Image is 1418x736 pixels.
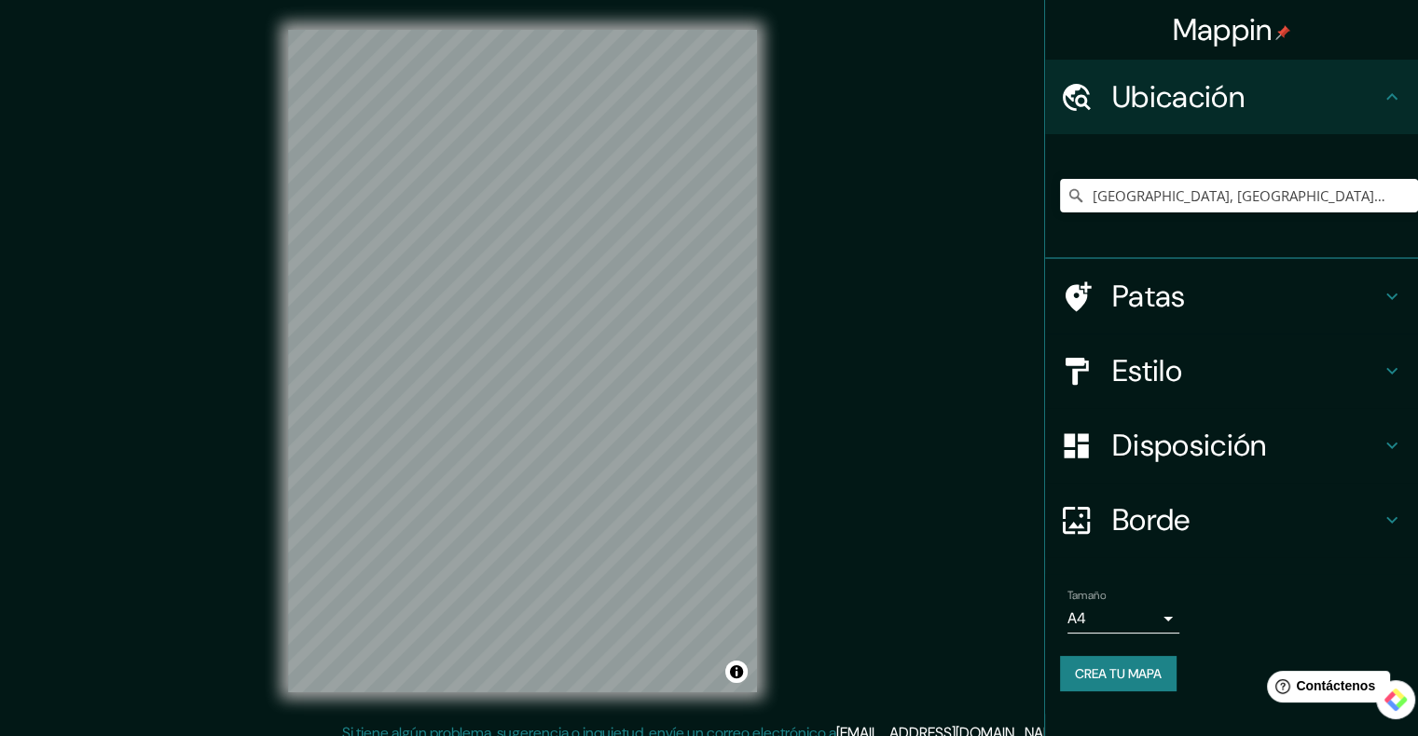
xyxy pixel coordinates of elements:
[1275,25,1290,40] img: pin-icon.png
[1045,259,1418,334] div: Patas
[1112,500,1191,539] font: Borde
[1112,77,1245,116] font: Ubicación
[1067,604,1179,634] div: A4
[1060,179,1418,212] input: Elige tu ciudad o zona
[1045,483,1418,557] div: Borde
[1112,277,1186,316] font: Patas
[1112,426,1266,465] font: Disposición
[725,661,748,683] button: Activar o desactivar atribución
[1112,351,1182,390] font: Estilo
[1075,665,1162,682] font: Crea tu mapa
[1045,408,1418,483] div: Disposición
[1252,663,1397,716] iframe: Lanzador de widgets de ayuda
[1067,608,1086,628] font: A4
[1173,10,1273,49] font: Mappin
[1067,588,1106,603] font: Tamaño
[1045,334,1418,408] div: Estilo
[1045,60,1418,134] div: Ubicación
[288,30,757,692] canvas: Mapa
[1060,656,1177,691] button: Crea tu mapa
